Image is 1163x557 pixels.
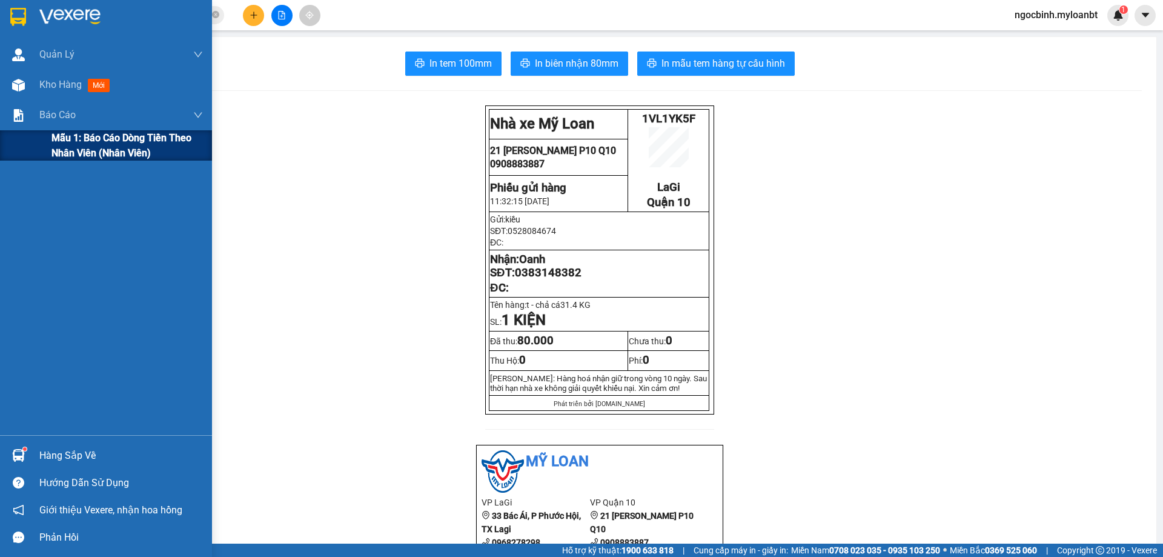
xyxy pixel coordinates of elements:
span: environment [482,511,490,519]
span: ĐC: [490,238,503,247]
span: 0 [666,334,672,347]
td: Thu Hộ: [489,351,628,370]
span: | [683,544,684,557]
div: Hàng sắp về [39,447,203,465]
span: 11:32:15 [DATE] [490,196,549,206]
span: [PERSON_NAME]: Hàng hoá nhận giữ trong vòng 10 ngày. Sau thời hạn nhà xe không giải quy... [490,374,707,393]
li: VP LaGi [482,496,590,509]
span: caret-down [1140,10,1151,21]
b: 21 [PERSON_NAME] P10 Q10 [590,511,694,534]
img: icon-new-feature [1113,10,1124,21]
span: Quận 10 [647,196,691,209]
span: In mẫu tem hàng tự cấu hình [661,56,785,71]
strong: 0369 525 060 [985,545,1037,555]
button: caret-down [1135,5,1156,26]
img: warehouse-icon [12,48,25,61]
td: Chưa thu: [628,332,709,351]
li: Mỹ Loan [482,450,718,473]
button: file-add [271,5,293,26]
img: logo-vxr [10,8,26,26]
span: Báo cáo [39,107,76,122]
sup: 1 [23,447,27,451]
span: down [193,50,203,59]
span: down [193,110,203,120]
strong: Phiếu gửi hàng [490,181,566,195]
span: kiều [505,215,520,224]
span: file-add [277,11,286,19]
span: Hỗ trợ kỹ thuật: [562,544,674,557]
span: plus [250,11,258,19]
span: message [13,532,24,543]
span: In biên nhận 80mm [535,56,618,71]
span: 31.4 KG [560,300,591,310]
td: Phí: [628,351,709,370]
span: SL: [490,317,546,327]
b: 0968278298 [492,538,540,547]
span: SĐT: [490,226,556,236]
span: printer [415,58,425,70]
span: Oanh [519,253,545,266]
img: logo.jpg [482,450,524,493]
span: 21 [PERSON_NAME] P10 Q10 [490,145,616,156]
li: VP Quận 10 [590,496,698,509]
div: Hướng dẫn sử dụng [39,474,203,492]
span: Cung cấp máy in - giấy in: [694,544,788,557]
span: phone [590,538,598,546]
strong: Nhà xe Mỹ Loan [490,115,594,132]
span: 0 [643,353,649,367]
strong: 1900 633 818 [621,545,674,555]
span: 1 [1121,5,1125,14]
span: notification [13,504,24,516]
span: close-circle [212,10,219,21]
img: warehouse-icon [12,79,25,92]
span: aim [305,11,314,19]
span: 1VL1YK5F [642,112,695,125]
span: mới [88,79,110,92]
span: Miền Bắc [950,544,1037,557]
b: 33 Bác Ái, P Phước Hội, TX Lagi [482,511,581,534]
button: printerIn tem 100mm [405,52,502,76]
span: environment [590,511,598,519]
span: close-circle [212,11,219,18]
span: Mẫu 1: Báo cáo dòng tiền theo nhân viên (Nhân viên) [51,130,203,161]
span: printer [520,58,530,70]
span: Giới thiệu Vexere, nhận hoa hồng [39,502,182,518]
button: printerIn biên nhận 80mm [511,52,628,76]
img: solution-icon [12,109,25,122]
strong: KIỆN [510,312,546,329]
p: Gửi: [490,215,708,224]
strong: Nhận: SĐT: [490,253,581,279]
span: ĐC: [490,281,508,295]
span: Miền Nam [791,544,940,557]
span: printer [647,58,657,70]
button: plus [243,5,264,26]
span: copyright [1096,546,1104,555]
span: t - chả cá [526,300,596,310]
span: 0528084674 [508,226,556,236]
span: Quản Lý [39,47,75,62]
span: Phát triển bởi [DOMAIN_NAME] [554,400,645,408]
strong: 0708 023 035 - 0935 103 250 [829,545,940,555]
button: printerIn mẫu tem hàng tự cấu hình [637,52,795,76]
span: Kho hàng [39,79,82,90]
span: In tem 100mm [429,56,492,71]
span: question-circle [13,477,24,489]
span: 0908883887 [490,158,545,170]
span: LaGi [657,181,680,194]
img: warehouse-icon [12,449,25,462]
span: ⚪️ [943,548,947,553]
button: aim [299,5,320,26]
b: 0908883887 [600,538,649,547]
p: Tên hàng: [490,300,708,310]
span: phone [482,538,490,546]
span: 0 [519,353,526,367]
span: 80.000 [517,334,554,347]
td: Đã thu: [489,332,628,351]
span: | [1046,544,1048,557]
div: Phản hồi [39,529,203,547]
span: 1 [502,312,510,329]
sup: 1 [1119,5,1128,14]
span: 0383148382 [515,266,581,279]
span: ngocbinh.myloanbt [1005,7,1107,22]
